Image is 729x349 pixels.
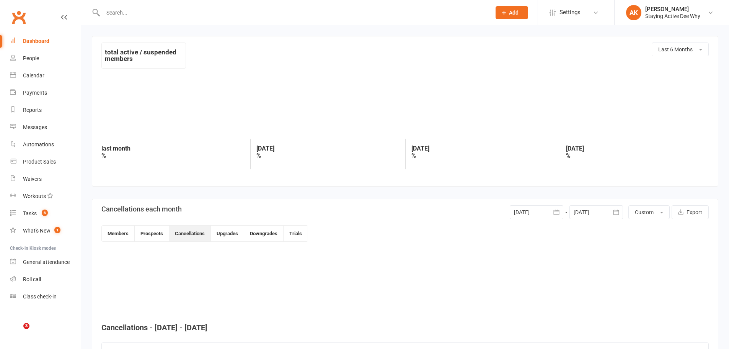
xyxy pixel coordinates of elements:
div: Class check-in [23,293,57,300]
button: Prospects [135,226,169,241]
span: 3 [23,323,29,329]
a: Dashboard [10,33,81,50]
strong: % [101,152,245,159]
div: total active / suspended members [101,43,186,69]
a: Reports [10,102,81,119]
a: Messages [10,119,81,136]
a: Payments [10,84,81,102]
div: Messages [23,124,47,130]
iframe: Intercom live chat [8,323,26,341]
a: Roll call [10,271,81,288]
div: Tasks [23,210,37,216]
button: Upgrades [211,226,244,241]
a: Automations [10,136,81,153]
a: Calendar [10,67,81,84]
a: People [10,50,81,67]
a: Class kiosk mode [10,288,81,305]
a: Clubworx [9,8,28,27]
div: Product Sales [23,159,56,165]
button: Trials [284,226,308,241]
strong: [DATE] [411,145,554,152]
a: What's New1 [10,222,81,239]
strong: % [566,152,709,159]
button: Last 6 Months [652,43,709,56]
a: Waivers [10,170,81,188]
span: 1 [54,227,60,233]
span: 6 [42,210,48,216]
button: Downgrades [244,226,284,241]
h4: Cancellations - [DATE] - [DATE] [101,323,709,332]
span: Settings [559,4,581,21]
strong: last month [101,145,245,152]
strong: [DATE] [256,145,399,152]
div: Workouts [23,193,46,199]
button: Members [102,226,135,241]
button: Add [496,6,528,19]
span: Custom [635,209,654,215]
button: Custom [628,205,670,219]
div: Waivers [23,176,42,182]
div: Reports [23,107,42,113]
h3: Cancellations each month [101,205,182,213]
div: Payments [23,90,47,96]
a: Workouts [10,188,81,205]
div: Dashboard [23,38,49,44]
div: What's New [23,228,51,234]
input: Search... [101,7,486,18]
a: Tasks 6 [10,205,81,222]
div: Automations [23,141,54,147]
a: General attendance kiosk mode [10,254,81,271]
strong: [DATE] [566,145,709,152]
strong: % [411,152,554,159]
div: AK [626,5,641,20]
div: [PERSON_NAME] [645,6,700,13]
button: Cancellations [169,226,211,241]
strong: % [256,152,399,159]
div: General attendance [23,259,70,265]
span: Last 6 Months [658,46,693,52]
div: People [23,55,39,61]
div: Staying Active Dee Why [645,13,700,20]
button: Export [672,205,709,219]
span: Add [509,10,519,16]
div: Roll call [23,276,41,282]
div: Calendar [23,72,44,79]
a: Product Sales [10,153,81,170]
